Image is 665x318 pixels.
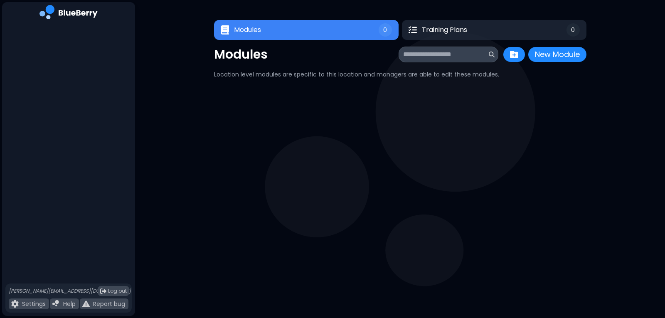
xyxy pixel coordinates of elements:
[52,300,60,308] img: file icon
[489,52,495,57] img: search icon
[383,26,387,34] span: 0
[82,300,90,308] img: file icon
[214,47,268,62] p: Modules
[234,25,261,35] span: Modules
[9,288,131,294] p: [PERSON_NAME][EMAIL_ADDRESS][DOMAIN_NAME]
[571,26,575,34] span: 0
[63,300,76,308] p: Help
[108,288,127,294] span: Log out
[100,288,106,294] img: logout
[402,20,586,40] button: Training PlansTraining Plans0
[528,47,586,62] button: New Module
[22,300,46,308] p: Settings
[214,71,586,78] p: Location level modules are specific to this location and managers are able to edit these modules.
[510,50,518,59] img: folder plus icon
[214,20,399,40] button: ModulesModules0
[422,25,467,35] span: Training Plans
[11,300,19,308] img: file icon
[93,300,125,308] p: Report bug
[221,25,229,35] img: Modules
[409,26,417,34] img: Training Plans
[39,5,98,22] img: company logo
